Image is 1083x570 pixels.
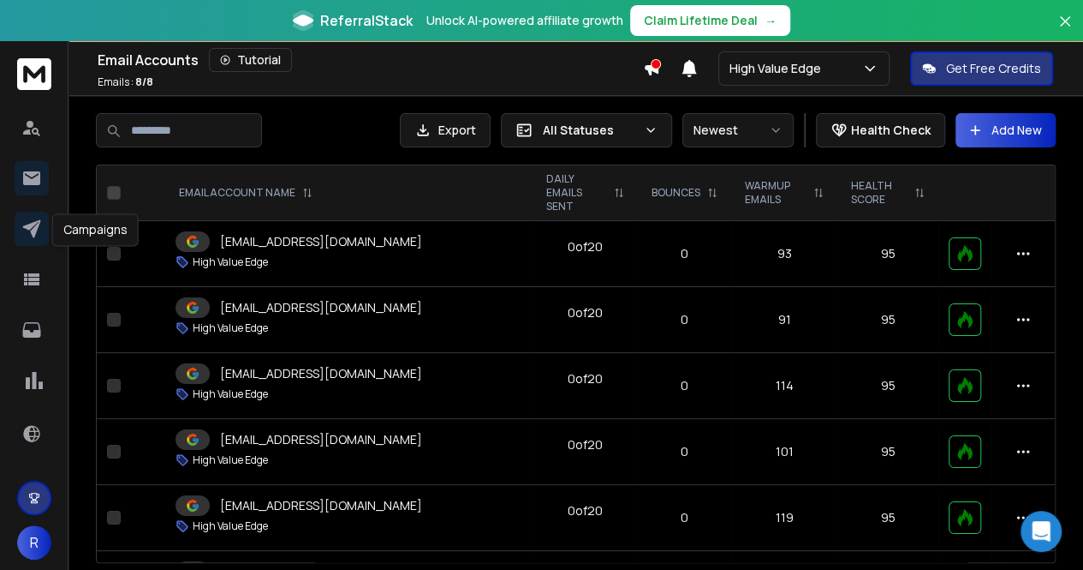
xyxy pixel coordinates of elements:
p: Get Free Credits [946,60,1041,77]
div: Open Intercom Messenger [1021,511,1062,552]
p: WARMUP EMAILS [745,179,806,207]
p: High Value Edge [193,255,268,269]
p: HEALTH SCORE [851,179,907,207]
p: Emails : [98,75,153,89]
td: 95 [837,419,938,485]
td: 114 [731,353,837,419]
p: 0 [648,377,721,394]
p: [EMAIL_ADDRESS][DOMAIN_NAME] [220,299,422,316]
p: 0 [648,311,721,328]
div: 0 of 20 [568,238,603,255]
button: Newest [682,113,794,147]
button: Get Free Credits [910,51,1053,86]
button: Close banner [1054,10,1076,51]
div: 0 of 20 [568,502,603,519]
p: Unlock AI-powered affiliate growth [426,12,623,29]
div: Campaigns [52,213,139,246]
p: 0 [648,509,721,526]
p: High Value Edge [729,60,828,77]
p: [EMAIL_ADDRESS][DOMAIN_NAME] [220,497,422,514]
span: 8 / 8 [135,75,153,89]
div: 0 of 20 [568,436,603,453]
p: [EMAIL_ADDRESS][DOMAIN_NAME] [220,365,422,382]
td: 95 [837,485,938,551]
button: R [17,525,51,560]
td: 101 [731,419,837,485]
div: EMAIL ACCOUNT NAME [179,186,312,200]
button: Tutorial [209,48,292,72]
div: 0 of 20 [568,304,603,321]
p: DAILY EMAILS SENT [545,172,607,213]
td: 95 [837,287,938,353]
p: 0 [648,245,721,262]
p: [EMAIL_ADDRESS][DOMAIN_NAME] [220,233,422,250]
p: [EMAIL_ADDRESS][DOMAIN_NAME] [220,431,422,448]
button: Export [400,113,491,147]
span: ReferralStack [320,10,413,31]
button: Add New [955,113,1056,147]
td: 91 [731,287,837,353]
td: 95 [837,221,938,287]
p: High Value Edge [193,453,268,467]
p: High Value Edge [193,321,268,335]
p: Health Check [851,122,931,139]
p: High Value Edge [193,387,268,401]
button: Health Check [816,113,945,147]
td: 119 [731,485,837,551]
td: 95 [837,353,938,419]
p: BOUNCES [652,186,700,200]
span: → [765,12,777,29]
td: 93 [731,221,837,287]
div: Email Accounts [98,48,643,72]
p: High Value Edge [193,519,268,533]
p: All Statuses [543,122,637,139]
p: 0 [648,443,721,460]
button: Claim Lifetime Deal→ [630,5,790,36]
div: 0 of 20 [568,370,603,387]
